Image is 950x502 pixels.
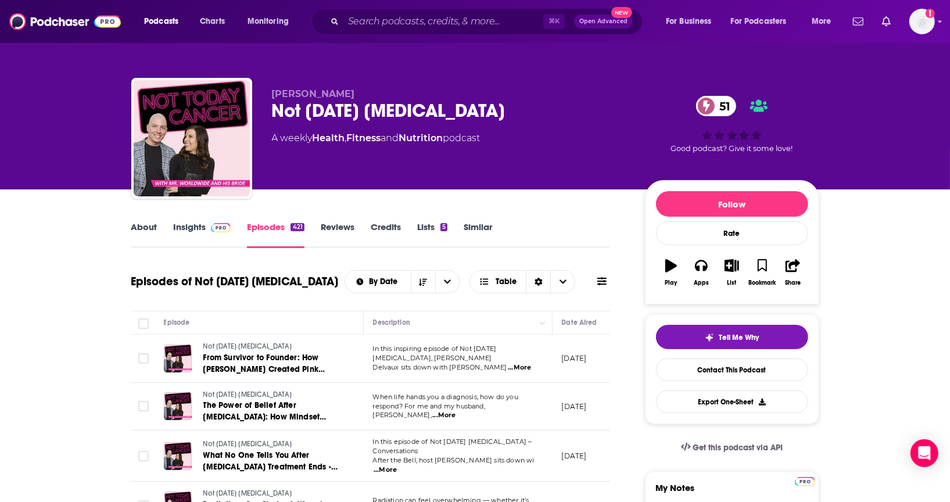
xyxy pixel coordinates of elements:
[239,12,304,31] button: open menu
[399,132,443,144] a: Nutrition
[656,191,808,217] button: Follow
[747,252,777,293] button: Bookmark
[926,9,935,18] svg: Add a profile image
[345,270,460,293] h2: Choose List sort
[203,400,327,433] span: The Power of Belief After [MEDICAL_DATA]: How Mindset Shapes Healing
[373,393,518,401] span: When life hands you a diagnosis, how do you
[440,223,447,231] div: 5
[508,363,531,372] span: ...More
[343,12,543,31] input: Search podcasts, credits, & more...
[656,252,686,293] button: Play
[526,271,550,293] div: Sort Direction
[611,7,632,18] span: New
[719,333,759,342] span: Tell Me Why
[203,439,343,450] a: Not [DATE] [MEDICAL_DATA]
[345,278,411,286] button: open menu
[174,221,231,248] a: InsightsPodchaser Pro
[203,342,292,350] span: Not [DATE] [MEDICAL_DATA]
[469,270,576,293] button: Choose View
[536,316,550,330] button: Column Actions
[203,390,343,400] a: Not [DATE] [MEDICAL_DATA]
[138,353,149,364] span: Toggle select row
[877,12,895,31] a: Show notifications dropdown
[144,13,178,30] span: Podcasts
[247,221,304,248] a: Episodes421
[203,353,325,386] span: From Survivor to Founder: How [PERSON_NAME] Created Pink Perfect After [MEDICAL_DATA]
[574,15,633,28] button: Open AdvancedNew
[656,390,808,413] button: Export One-Sheet
[272,131,481,145] div: A weekly podcast
[748,279,776,286] div: Bookmark
[272,88,355,99] span: [PERSON_NAME]
[373,315,410,329] div: Description
[371,221,401,248] a: Credits
[321,221,354,248] a: Reviews
[435,271,460,293] button: open menu
[203,400,343,423] a: The Power of Belief After [MEDICAL_DATA]: How Mindset Shapes Healing
[656,221,808,245] div: Rate
[909,9,935,34] button: Show profile menu
[373,456,535,464] span: After the Bell, host [PERSON_NAME] sits down wi
[694,279,709,286] div: Apps
[138,401,149,411] span: Toggle select row
[909,9,935,34] span: Logged in as KTMSseat4
[369,278,401,286] span: By Date
[848,12,868,31] a: Show notifications dropdown
[795,475,815,486] a: Pro website
[138,451,149,461] span: Toggle select row
[248,13,289,30] span: Monitoring
[777,252,808,293] button: Share
[374,465,397,475] span: ...More
[812,13,831,30] span: More
[200,13,225,30] span: Charts
[131,221,157,248] a: About
[291,223,304,231] div: 421
[686,252,716,293] button: Apps
[136,12,193,31] button: open menu
[909,9,935,34] img: User Profile
[496,278,517,286] span: Table
[417,221,447,248] a: Lists5
[731,13,787,30] span: For Podcasters
[795,477,815,486] img: Podchaser Pro
[543,14,565,29] span: ⌘ K
[672,433,793,462] a: Get this podcast via API
[562,315,597,329] div: Date Aired
[804,12,846,31] button: open menu
[134,80,250,196] img: Not Today Cancer
[666,13,712,30] span: For Business
[693,443,783,453] span: Get this podcast via API
[203,450,343,473] a: What No One Tells You After [MEDICAL_DATA] Treatment Ends - Conversations After the Bell with [PE...
[345,132,347,144] span: ,
[464,221,492,248] a: Similar
[658,12,726,31] button: open menu
[910,439,938,467] div: Open Intercom Messenger
[9,10,121,33] img: Podchaser - Follow, Share and Rate Podcasts
[347,132,381,144] a: Fitness
[322,8,654,35] div: Search podcasts, credits, & more...
[656,325,808,349] button: tell me why sparkleTell Me Why
[645,88,819,160] div: 51Good podcast? Give it some love!
[665,279,677,286] div: Play
[785,279,801,286] div: Share
[373,345,497,362] span: In this inspiring episode of Not [DATE] [MEDICAL_DATA], [PERSON_NAME]
[192,12,232,31] a: Charts
[203,489,292,497] span: Not [DATE] [MEDICAL_DATA]
[562,353,587,363] p: [DATE]
[203,440,292,448] span: Not [DATE] [MEDICAL_DATA]
[373,402,485,419] span: respond? For me and my husband, [PERSON_NAME],
[411,271,435,293] button: Sort Direction
[131,274,339,289] h1: Episodes of Not [DATE] [MEDICAL_DATA]
[723,12,804,31] button: open menu
[656,358,808,381] a: Contact This Podcast
[373,438,532,455] span: In this episode of Not [DATE] [MEDICAL_DATA] – Conversations
[313,132,345,144] a: Health
[562,451,587,461] p: [DATE]
[696,96,736,116] a: 51
[716,252,747,293] button: List
[203,352,343,375] a: From Survivor to Founder: How [PERSON_NAME] Created Pink Perfect After [MEDICAL_DATA]
[203,450,338,495] span: What No One Tells You After [MEDICAL_DATA] Treatment Ends - Conversations After the Bell with [PE...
